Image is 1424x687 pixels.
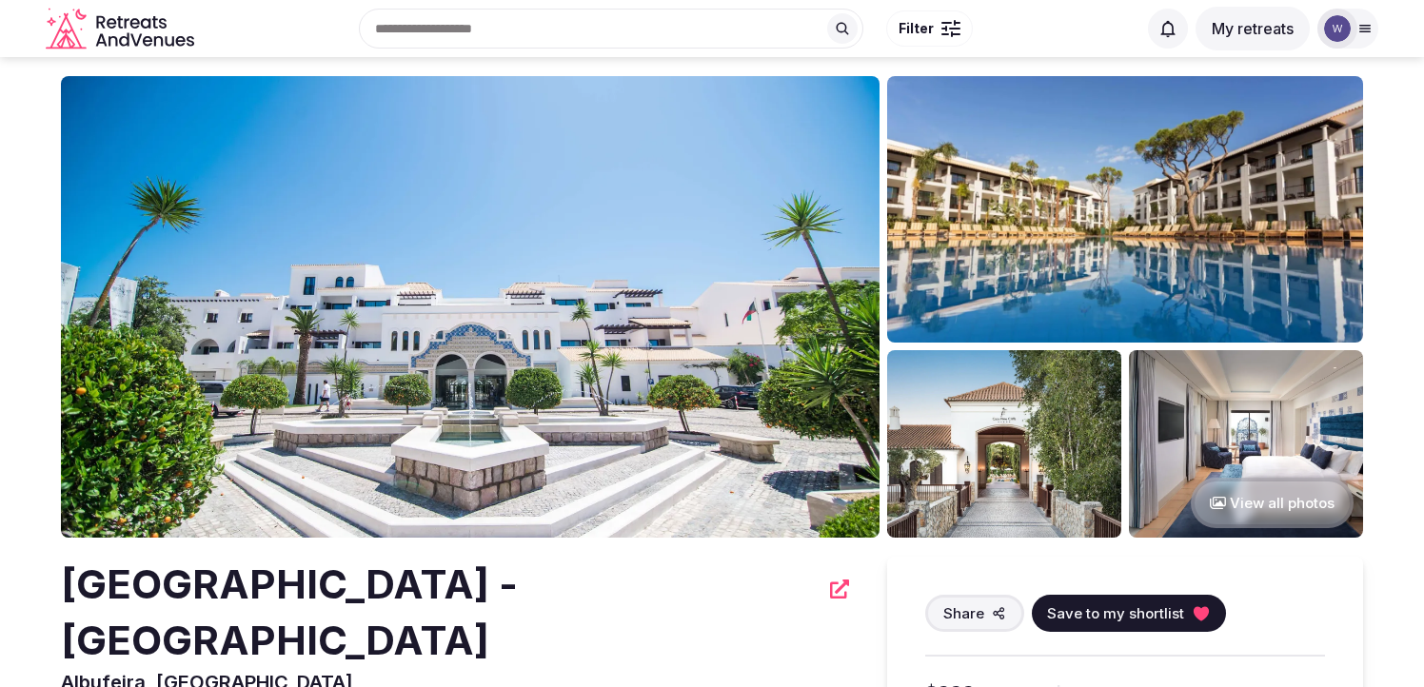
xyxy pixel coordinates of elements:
[887,76,1363,343] img: Venue gallery photo
[1196,19,1310,38] a: My retreats
[1047,603,1184,623] span: Save to my shortlist
[943,603,984,623] span: Share
[1032,595,1226,632] button: Save to my shortlist
[61,76,880,538] img: Venue cover photo
[899,19,934,38] span: Filter
[1324,15,1351,42] img: workplace
[1129,350,1363,538] img: Venue gallery photo
[1196,7,1310,50] button: My retreats
[1191,478,1354,528] button: View all photos
[46,8,198,50] a: Visit the homepage
[887,350,1121,538] img: Venue gallery photo
[61,557,819,669] h2: [GEOGRAPHIC_DATA] - [GEOGRAPHIC_DATA]
[925,595,1024,632] button: Share
[46,8,198,50] svg: Retreats and Venues company logo
[886,10,973,47] button: Filter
